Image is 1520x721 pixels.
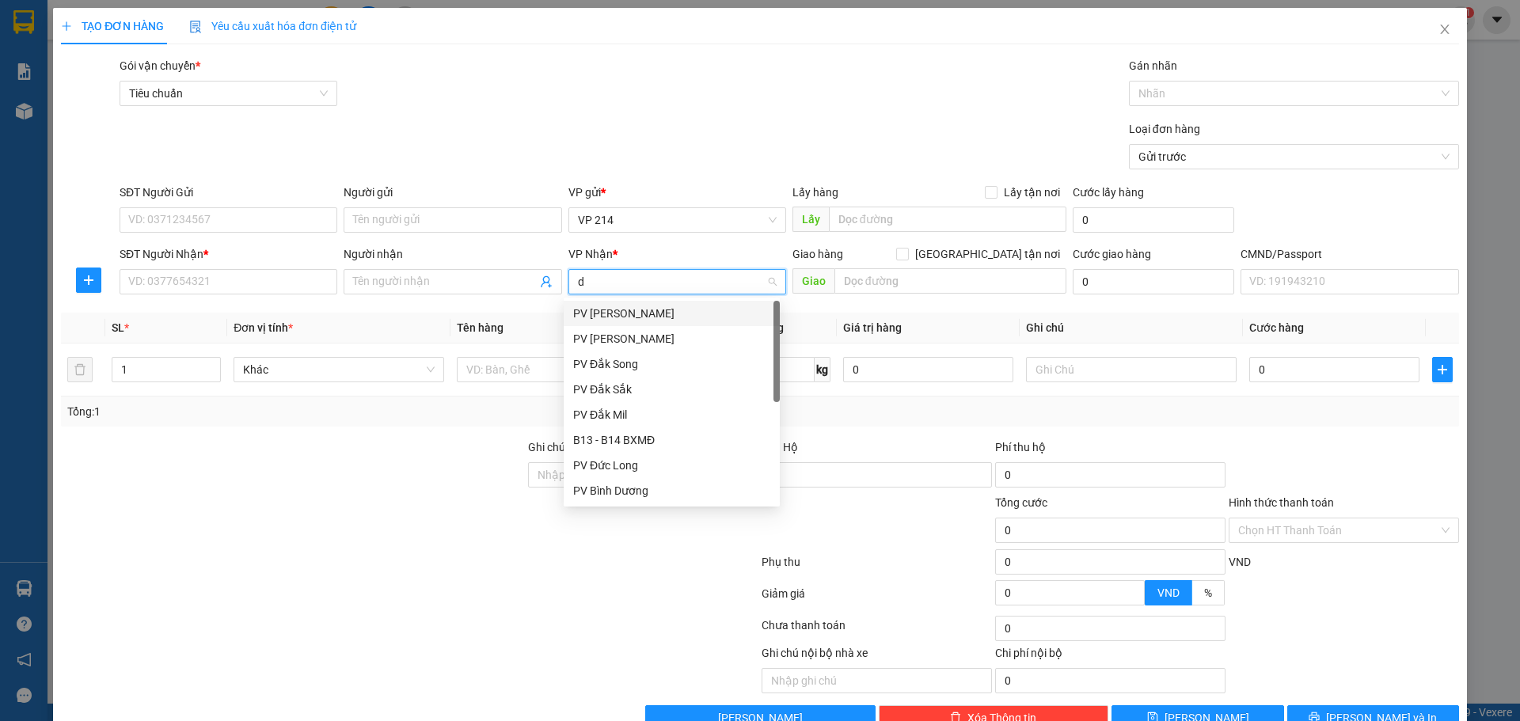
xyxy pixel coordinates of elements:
[1026,357,1237,382] input: Ghi Chú
[344,184,561,201] div: Người gửi
[760,617,994,644] div: Chưa thanh toán
[1432,357,1453,382] button: plus
[120,59,200,72] span: Gói vận chuyển
[1229,496,1334,509] label: Hình thức thanh toán
[792,268,834,294] span: Giao
[61,21,72,32] span: plus
[61,20,164,32] span: TẠO ĐƠN HÀNG
[234,321,293,334] span: Đơn vị tính
[1423,8,1467,52] button: Close
[573,406,770,423] div: PV Đắk Mil
[573,355,770,373] div: PV Đắk Song
[815,357,830,382] span: kg
[189,20,356,32] span: Yêu cầu xuất hóa đơn điện tử
[1249,321,1304,334] span: Cước hàng
[564,377,780,402] div: PV Đắk Sắk
[1020,313,1243,343] th: Ghi chú
[1129,123,1200,135] label: Loại đơn hàng
[129,82,328,105] span: Tiêu chuẩn
[1157,586,1180,599] span: VND
[762,644,992,668] div: Ghi chú nội bộ nhà xe
[762,441,798,453] span: Thu Hộ
[1073,269,1234,294] input: Cước giao hàng
[843,357,1013,382] input: 0
[564,326,780,351] div: PV Nam Đong
[457,321,503,334] span: Tên hàng
[843,321,902,334] span: Giá trị hàng
[995,644,1225,668] div: Chi phí nội bộ
[573,431,770,449] div: B13 - B14 BXMĐ
[528,441,615,453] label: Ghi chú đơn hàng
[834,268,1066,294] input: Dọc đường
[564,427,780,453] div: B13 - B14 BXMĐ
[564,301,780,326] div: PV Đức Xuyên
[1241,245,1458,263] div: CMND/Passport
[1438,23,1451,36] span: close
[243,358,435,381] span: Khác
[1129,59,1177,72] label: Gán nhãn
[997,184,1066,201] span: Lấy tận nơi
[564,351,780,377] div: PV Đắk Song
[762,668,992,693] input: Nhập ghi chú
[829,207,1066,232] input: Dọc đường
[1073,248,1151,260] label: Cước giao hàng
[1138,145,1450,169] span: Gửi trước
[568,184,786,201] div: VP gửi
[189,21,202,33] img: icon
[528,462,758,488] input: Ghi chú đơn hàng
[77,274,101,287] span: plus
[573,305,770,322] div: PV [PERSON_NAME]
[1204,586,1212,599] span: %
[1073,207,1234,233] input: Cước lấy hàng
[792,186,838,199] span: Lấy hàng
[1433,363,1452,376] span: plus
[578,208,777,232] span: VP 214
[568,248,613,260] span: VP Nhận
[573,381,770,398] div: PV Đắk Sắk
[792,207,829,232] span: Lấy
[760,585,994,613] div: Giảm giá
[792,248,843,260] span: Giao hàng
[564,402,780,427] div: PV Đắk Mil
[564,453,780,478] div: PV Đức Long
[1073,186,1144,199] label: Cước lấy hàng
[112,321,124,334] span: SL
[344,245,561,263] div: Người nhận
[760,553,994,581] div: Phụ thu
[564,478,780,503] div: PV Bình Dương
[573,457,770,474] div: PV Đức Long
[76,268,101,293] button: plus
[909,245,1066,263] span: [GEOGRAPHIC_DATA] tận nơi
[540,275,553,288] span: user-add
[67,403,587,420] div: Tổng: 1
[573,330,770,347] div: PV [PERSON_NAME]
[1229,556,1251,568] span: VND
[995,438,1225,462] div: Phí thu hộ
[457,357,667,382] input: VD: Bàn, Ghế
[573,482,770,499] div: PV Bình Dương
[120,245,337,263] div: SĐT Người Nhận
[120,184,337,201] div: SĐT Người Gửi
[995,496,1047,509] span: Tổng cước
[67,357,93,382] button: delete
